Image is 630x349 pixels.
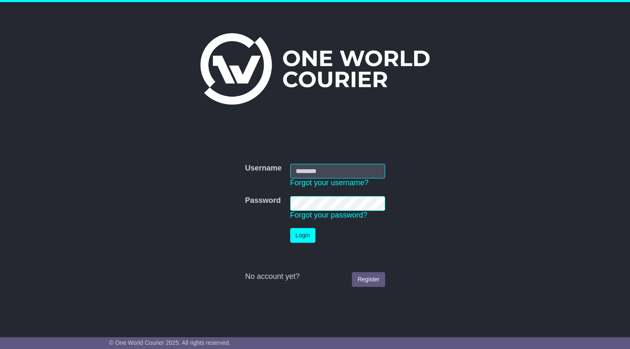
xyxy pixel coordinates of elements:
[290,211,367,219] a: Forgot your password?
[245,164,281,173] label: Username
[200,33,430,105] img: One World
[245,272,385,281] div: No account yet?
[290,178,369,187] a: Forgot your username?
[290,228,315,243] button: Login
[352,272,385,287] a: Register
[109,339,231,346] span: © One World Courier 2025. All rights reserved.
[245,196,281,205] label: Password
